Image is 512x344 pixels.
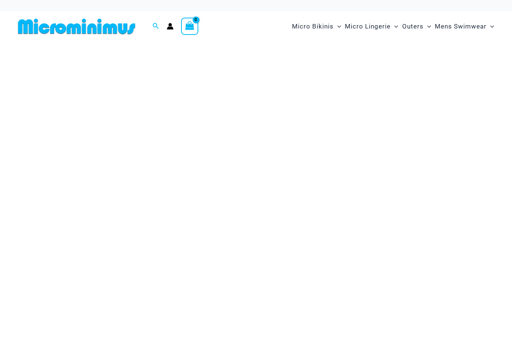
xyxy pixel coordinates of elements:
a: Mens SwimwearMenu ToggleMenu Toggle [433,15,496,38]
a: Micro LingerieMenu ToggleMenu Toggle [343,15,400,38]
span: Menu Toggle [391,17,398,36]
a: View Shopping Cart, empty [181,18,198,35]
a: Account icon link [167,23,174,30]
span: Micro Lingerie [345,17,391,36]
a: Search icon link [153,22,159,31]
span: Menu Toggle [487,17,494,36]
span: Menu Toggle [424,17,431,36]
a: Micro BikinisMenu ToggleMenu Toggle [290,15,343,38]
span: Micro Bikinis [292,17,334,36]
span: Outers [402,17,424,36]
span: Menu Toggle [334,17,341,36]
img: MM SHOP LOGO FLAT [15,18,138,35]
a: OutersMenu ToggleMenu Toggle [400,15,433,38]
nav: Site Navigation [289,14,497,39]
span: Mens Swimwear [435,17,487,36]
